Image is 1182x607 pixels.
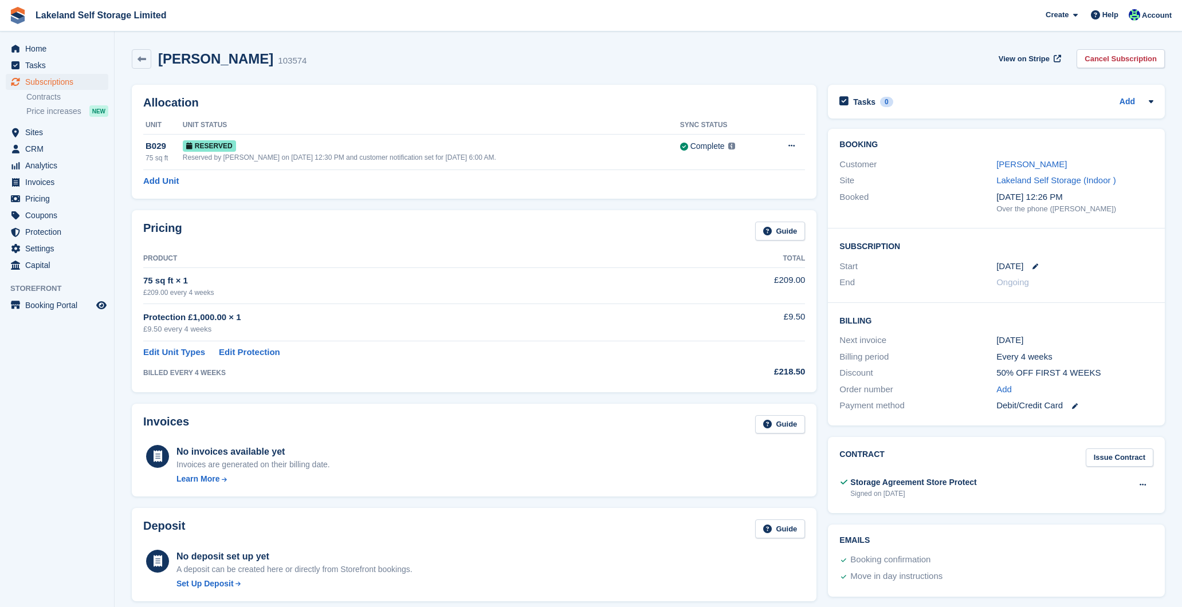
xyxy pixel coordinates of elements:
span: Settings [25,241,94,257]
a: menu [6,41,108,57]
img: Steve Aynsley [1129,9,1140,21]
a: Guide [755,222,806,241]
div: Payment method [839,399,996,412]
span: CRM [25,141,94,157]
a: Issue Contract [1086,448,1153,467]
div: Site [839,174,996,187]
div: 75 sq ft [146,153,183,163]
p: A deposit can be created here or directly from Storefront bookings. [176,563,413,576]
th: Total [682,250,805,268]
span: Capital [25,257,94,273]
a: menu [6,124,108,140]
div: Complete [690,140,725,152]
a: Preview store [95,298,108,312]
h2: Booking [839,140,1153,149]
div: £209.00 every 4 weeks [143,287,682,298]
div: B029 [146,140,183,153]
div: [DATE] [996,334,1153,347]
span: Pricing [25,191,94,207]
a: Add [1120,96,1135,109]
th: Unit [143,116,183,135]
div: Order number [839,383,996,396]
div: Set Up Deposit [176,578,234,590]
span: Reserved [183,140,236,152]
a: menu [6,241,108,257]
div: Learn More [176,473,219,485]
h2: [PERSON_NAME] [158,51,273,66]
span: Help [1102,9,1118,21]
a: menu [6,174,108,190]
div: NEW [89,105,108,117]
time: 2025-09-09 00:00:00 UTC [996,260,1023,273]
a: Add [996,383,1012,396]
td: £209.00 [682,267,805,303]
img: stora-icon-8386f47178a22dfd0bd8f6a31ec36ba5ce8667c1dd55bd0f319d3a0aa187defe.svg [9,7,26,24]
div: Discount [839,366,996,380]
div: £218.50 [682,365,805,379]
a: menu [6,141,108,157]
div: 75 sq ft × 1 [143,274,682,287]
h2: Billing [839,314,1153,326]
div: No invoices available yet [176,445,330,459]
a: menu [6,157,108,174]
a: Add Unit [143,175,179,188]
span: Invoices [25,174,94,190]
div: Reserved by [PERSON_NAME] on [DATE] 12:30 PM and customer notification set for [DATE] 6:00 AM. [183,152,680,163]
div: Storage Agreement Store Protect [850,476,976,488]
div: Next invoice [839,334,996,347]
a: menu [6,257,108,273]
a: [PERSON_NAME] [996,159,1067,169]
span: Create [1046,9,1069,21]
div: Over the phone ([PERSON_NAME]) [996,203,1153,215]
span: Protection [25,224,94,240]
div: 103574 [278,54,307,68]
div: Protection £1,000.00 × 1 [143,311,682,324]
span: Analytics [25,157,94,174]
span: Subscriptions [25,74,94,90]
div: Move in day instructions [850,570,943,584]
div: Every 4 weeks [996,350,1153,364]
span: Storefront [10,283,114,294]
span: Ongoing [996,277,1029,287]
span: Booking Portal [25,297,94,313]
div: BILLED EVERY 4 WEEKS [143,368,682,378]
a: Price increases NEW [26,105,108,117]
a: Lakeland Self Storage (Indoor ) [996,175,1116,185]
a: menu [6,224,108,240]
div: Start [839,260,996,273]
a: Cancel Subscription [1077,49,1165,68]
a: Edit Protection [219,346,280,359]
th: Unit Status [183,116,680,135]
div: Signed on [DATE] [850,488,976,499]
a: menu [6,297,108,313]
div: No deposit set up yet [176,550,413,563]
a: Learn More [176,473,330,485]
a: Guide [755,519,806,538]
td: £9.50 [682,304,805,341]
a: menu [6,74,108,90]
span: Account [1142,10,1172,21]
div: Debit/Credit Card [996,399,1153,412]
div: 50% OFF FIRST 4 WEEKS [996,366,1153,380]
h2: Allocation [143,96,805,109]
th: Product [143,250,682,268]
span: Price increases [26,106,81,117]
div: End [839,276,996,289]
h2: Invoices [143,415,189,434]
h2: Tasks [853,97,875,107]
img: icon-info-grey-7440780725fd019a000dd9b08b2336e03edf1995a4989e88bcd33f0948082b44.svg [728,143,735,149]
h2: Emails [839,536,1153,545]
h2: Pricing [143,222,182,241]
a: menu [6,57,108,73]
div: [DATE] 12:26 PM [996,191,1153,204]
div: Billing period [839,350,996,364]
a: Set Up Deposit [176,578,413,590]
h2: Deposit [143,519,185,538]
a: View on Stripe [994,49,1063,68]
a: menu [6,191,108,207]
div: 0 [880,97,893,107]
span: View on Stripe [999,53,1050,65]
span: Coupons [25,207,94,223]
a: Contracts [26,92,108,103]
h2: Subscription [839,240,1153,251]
